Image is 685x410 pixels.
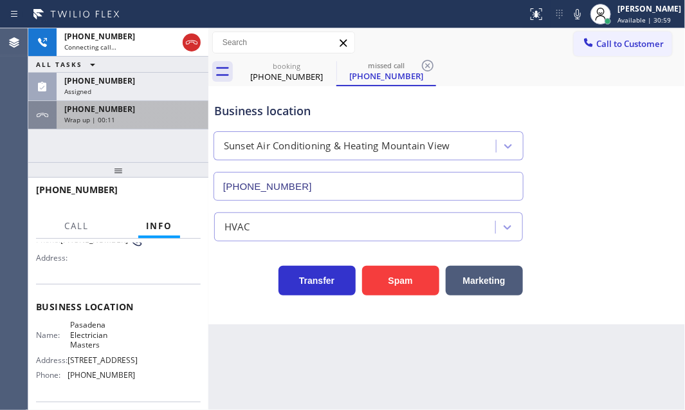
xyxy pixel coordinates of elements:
[70,320,134,349] span: Pasadena Electrician Masters
[214,172,524,201] input: Phone Number
[214,102,523,120] div: Business location
[224,219,250,234] div: HVAC
[36,330,70,340] span: Name:
[36,355,68,365] span: Address:
[68,370,135,380] span: [PHONE_NUMBER]
[64,115,115,124] span: Wrap up | 00:11
[36,235,60,245] span: Phone:
[64,31,135,42] span: [PHONE_NUMBER]
[64,87,91,96] span: Assigned
[36,60,82,69] span: ALL TASKS
[68,355,138,365] span: [STREET_ADDRESS]
[146,220,172,232] span: Info
[279,266,356,295] button: Transfer
[36,370,68,380] span: Phone:
[213,32,354,53] input: Search
[64,104,135,115] span: [PHONE_NUMBER]
[224,139,450,154] div: Sunset Air Conditioning & Heating Mountain View
[569,5,587,23] button: Mute
[57,214,96,239] button: Call
[338,61,435,70] div: missed call
[36,301,201,313] span: Business location
[574,32,672,56] button: Call to Customer
[183,33,201,51] button: Hang up
[64,220,89,232] span: Call
[238,61,335,71] div: booking
[60,235,128,245] span: [PHONE_NUMBER]
[238,71,335,82] div: [PHONE_NUMBER]
[362,266,439,295] button: Spam
[446,266,523,295] button: Marketing
[617,15,671,24] span: Available | 30:59
[64,42,116,51] span: Connecting call…
[617,3,681,14] div: [PERSON_NAME]
[338,70,435,82] div: [PHONE_NUMBER]
[238,57,335,86] div: (310) 433-3091
[28,57,108,72] button: ALL TASKS
[596,38,664,50] span: Call to Customer
[64,75,135,86] span: [PHONE_NUMBER]
[138,214,180,239] button: Info
[36,183,118,196] span: [PHONE_NUMBER]
[36,253,70,263] span: Address:
[338,57,435,85] div: (408) 345-6997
